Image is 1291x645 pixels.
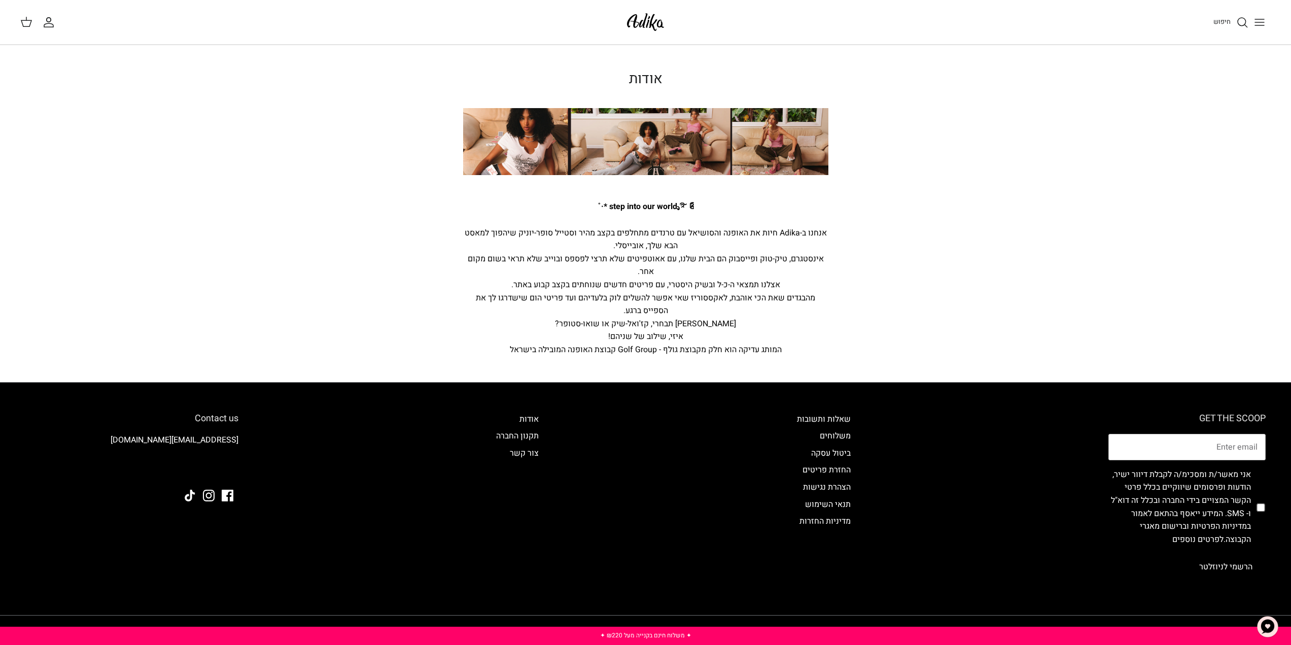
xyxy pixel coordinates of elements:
[1186,554,1266,580] button: הרשמי לניוזלטר
[1248,11,1271,33] button: Toggle menu
[803,481,851,493] a: הצהרת נגישות
[624,10,667,34] img: Adika IL
[463,71,828,88] h1: אודות
[1172,533,1224,546] a: לפרטים נוספים
[486,413,549,580] div: Secondary navigation
[111,434,238,446] a: [EMAIL_ADDRESS][DOMAIN_NAME]
[820,430,851,442] a: משלוחים
[799,515,851,527] a: מדיניות החזרות
[1213,17,1231,26] span: חיפוש
[1252,612,1283,642] button: צ'אט
[519,413,539,425] a: אודות
[184,490,196,501] a: Tiktok
[598,200,693,213] strong: step into our world ೃ࿐ ༊ *·˚
[1108,468,1251,547] label: אני מאשר/ת ומסכימ/ה לקבלת דיוור ישיר, הודעות ופרסומים שיווקיים בכלל פרטי הקשר המצויים בידי החברה ...
[463,344,828,357] div: המותג עדיקה הוא חלק מקבוצת גולף - Golf Group קבוצת האופנה המובילה בישראל
[25,413,238,424] h6: Contact us
[1108,434,1266,460] input: Email
[496,430,539,442] a: תקנון החברה
[787,413,861,580] div: Secondary navigation
[1213,16,1248,28] a: חיפוש
[203,490,215,501] a: Instagram
[802,464,851,476] a: החזרת פריטים
[463,214,828,344] div: אנחנו ב-Adika חיות את האופנה והסושיאל עם טרנדים מתחלפים בקצב מהיר וסטייל סופר-יוניק שיהפוך למאסט ...
[797,413,851,425] a: שאלות ותשובות
[805,498,851,511] a: תנאי השימוש
[811,447,851,459] a: ביטול עסקה
[510,447,539,459] a: צור קשר
[43,16,59,28] a: החשבון שלי
[222,490,233,501] a: Facebook
[211,462,238,476] img: Adika IL
[600,631,691,640] a: ✦ משלוח חינם בקנייה מעל ₪220 ✦
[1108,413,1266,424] h6: GET THE SCOOP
